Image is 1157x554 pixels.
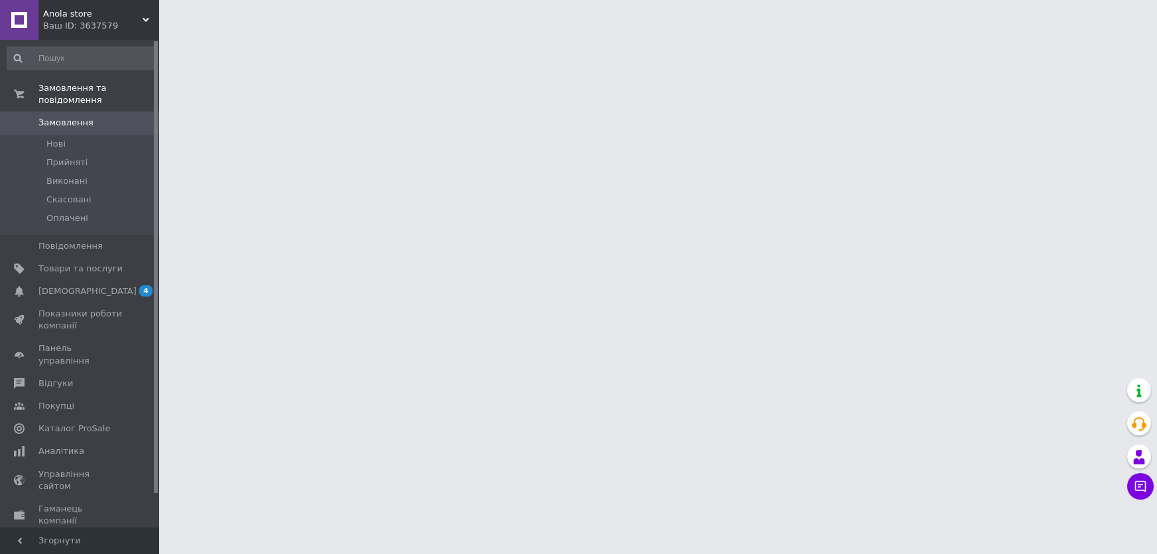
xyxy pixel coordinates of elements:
span: Товари та послуги [38,263,123,275]
input: Пошук [7,46,156,70]
span: Показники роботи компанії [38,308,123,332]
div: Ваш ID: 3637579 [43,20,159,32]
button: Чат з покупцем [1127,473,1154,500]
span: Повідомлення [38,240,103,252]
span: Anola store [43,8,143,20]
span: Скасовані [46,194,91,206]
span: Замовлення [38,117,93,129]
span: [DEMOGRAPHIC_DATA] [38,285,137,297]
span: Аналітика [38,445,84,457]
span: Панель управління [38,342,123,366]
span: Нові [46,138,66,150]
span: Відгуки [38,378,73,389]
span: Каталог ProSale [38,423,110,435]
span: Оплачені [46,212,88,224]
span: Гаманець компанії [38,503,123,527]
span: Управління сайтом [38,468,123,492]
span: 4 [139,285,152,297]
span: Замовлення та повідомлення [38,82,159,106]
span: Покупці [38,400,74,412]
span: Виконані [46,175,88,187]
span: Прийняті [46,157,88,169]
